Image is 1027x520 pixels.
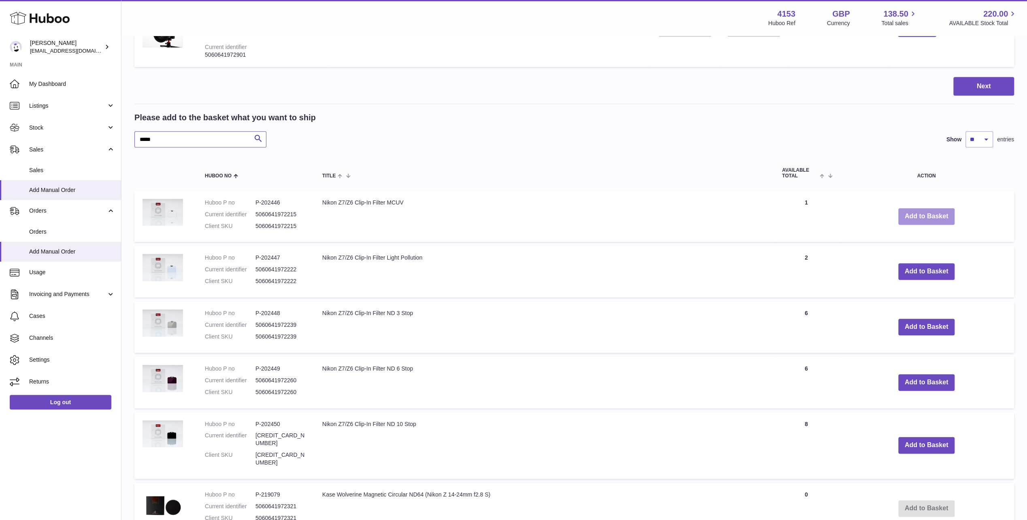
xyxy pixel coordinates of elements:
[29,290,106,298] span: Invoicing and Payments
[205,365,255,373] dt: Huboo P no
[29,80,115,88] span: My Dashboard
[898,319,955,335] button: Add to Basket
[29,378,115,386] span: Returns
[774,301,839,353] td: 6
[29,207,106,215] span: Orders
[255,321,306,329] dd: 5060641972239
[205,491,255,499] dt: Huboo P no
[946,136,961,143] label: Show
[142,199,183,226] img: Nikon Z7/Z6 Clip-In Filter MCUV
[29,166,115,174] span: Sales
[205,432,255,447] dt: Current identifier
[255,451,306,467] dd: [CREDIT_CARD_NUMBER]
[255,333,306,341] dd: 5060641972239
[205,388,255,396] dt: Client SKU
[142,491,183,518] img: Kase Wolverine Magnetic Circular ND64 (Nikon Z 14-24mm f2.8 S)
[255,266,306,273] dd: 5060641972222
[881,19,917,27] span: Total sales
[839,160,1014,186] th: Action
[322,173,336,179] span: Title
[29,248,115,256] span: Add Manual Order
[205,222,255,230] dt: Client SKU
[314,412,774,479] td: Nikon Z7/Z6 Clip-In Filter ND 10 Stop
[205,51,321,59] div: 5060641972901
[314,301,774,353] td: Nikon Z7/Z6 Clip-In Filter ND 3 Stop
[205,254,255,262] dt: Huboo P no
[29,124,106,132] span: Stock
[205,266,255,273] dt: Current identifier
[255,199,306,207] dd: P-202446
[205,277,255,285] dt: Client SKU
[205,451,255,467] dt: Client SKU
[997,136,1014,143] span: entries
[142,254,183,281] img: Nikon Z7/Z6 Clip-In Filter Light Pollution
[774,246,839,297] td: 2
[768,19,795,27] div: Huboo Ref
[205,44,247,50] div: Current identifier
[142,309,183,337] img: Nikon Z7/Z6 Clip-In Filter ND 3 Stop
[205,309,255,317] dt: Huboo P no
[29,356,115,364] span: Settings
[134,112,316,123] h2: Please add to the basket what you want to ship
[255,309,306,317] dd: P-202448
[983,9,1008,19] span: 220.00
[774,412,839,479] td: 8
[827,19,850,27] div: Currency
[30,39,103,55] div: [PERSON_NAME]
[30,47,119,54] span: [EMAIL_ADDRESS][DOMAIN_NAME]
[255,254,306,262] dd: P-202447
[949,19,1017,27] span: AVAILABLE Stock Total
[883,9,908,19] span: 138.50
[255,377,306,384] dd: 5060641972260
[205,321,255,329] dt: Current identifier
[777,9,795,19] strong: 4153
[782,168,818,178] span: AVAILABLE Total
[10,395,111,409] a: Log out
[29,146,106,153] span: Sales
[314,357,774,408] td: Nikon Z7/Z6 Clip-In Filter ND 6 Stop
[832,9,850,19] strong: GBP
[10,41,22,53] img: sales@kasefilters.com
[314,246,774,297] td: Nikon Z7/Z6 Clip-In Filter Light Pollution
[898,437,955,454] button: Add to Basket
[774,357,839,408] td: 6
[898,374,955,391] button: Add to Basket
[29,269,115,276] span: Usage
[205,377,255,384] dt: Current identifier
[205,503,255,510] dt: Current identifier
[255,365,306,373] dd: P-202449
[255,211,306,218] dd: 5060641972215
[255,420,306,428] dd: P-202450
[255,388,306,396] dd: 5060641972260
[314,191,774,242] td: Nikon Z7/Z6 Clip-In Filter MCUV
[881,9,917,27] a: 138.50 Total sales
[29,228,115,236] span: Orders
[949,9,1017,27] a: 220.00 AVAILABLE Stock Total
[142,420,183,448] img: Nikon Z7/Z6 Clip-In Filter ND 10 Stop
[255,491,306,499] dd: P-219079
[255,222,306,230] dd: 5060641972215
[205,173,232,179] span: Huboo no
[255,432,306,447] dd: [CREDIT_CARD_NUMBER]
[255,277,306,285] dd: 5060641972222
[29,186,115,194] span: Add Manual Order
[142,365,183,392] img: Nikon Z7/Z6 Clip-In Filter ND 6 Stop
[898,263,955,280] button: Add to Basket
[205,333,255,341] dt: Client SKU
[953,77,1014,96] button: Next
[774,191,839,242] td: 1
[29,334,115,342] span: Channels
[255,503,306,510] dd: 5060641972321
[29,312,115,320] span: Cases
[330,12,651,66] td: Kase Magnetic Lens Hood Spare Adaptor 82mm
[205,420,255,428] dt: Huboo P no
[205,211,255,218] dt: Current identifier
[205,199,255,207] dt: Huboo P no
[898,208,955,225] button: Add to Basket
[29,102,106,110] span: Listings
